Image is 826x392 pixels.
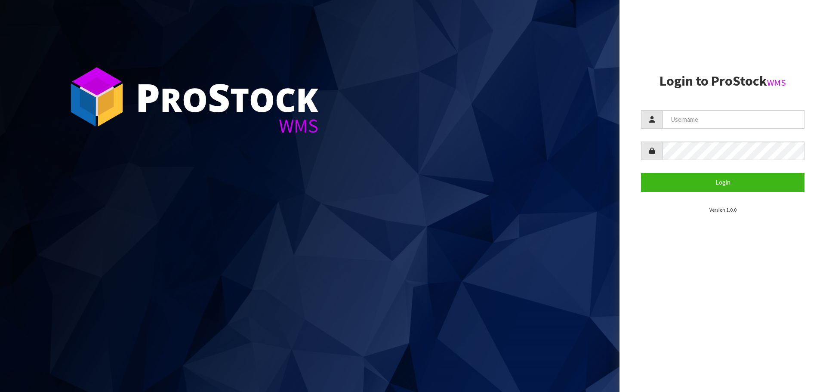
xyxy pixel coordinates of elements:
[136,77,318,116] div: ro tock
[65,65,129,129] img: ProStock Cube
[641,173,804,191] button: Login
[641,74,804,89] h2: Login to ProStock
[663,110,804,129] input: Username
[709,207,737,213] small: Version 1.0.0
[136,116,318,136] div: WMS
[136,71,160,123] span: P
[767,77,786,88] small: WMS
[208,71,230,123] span: S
